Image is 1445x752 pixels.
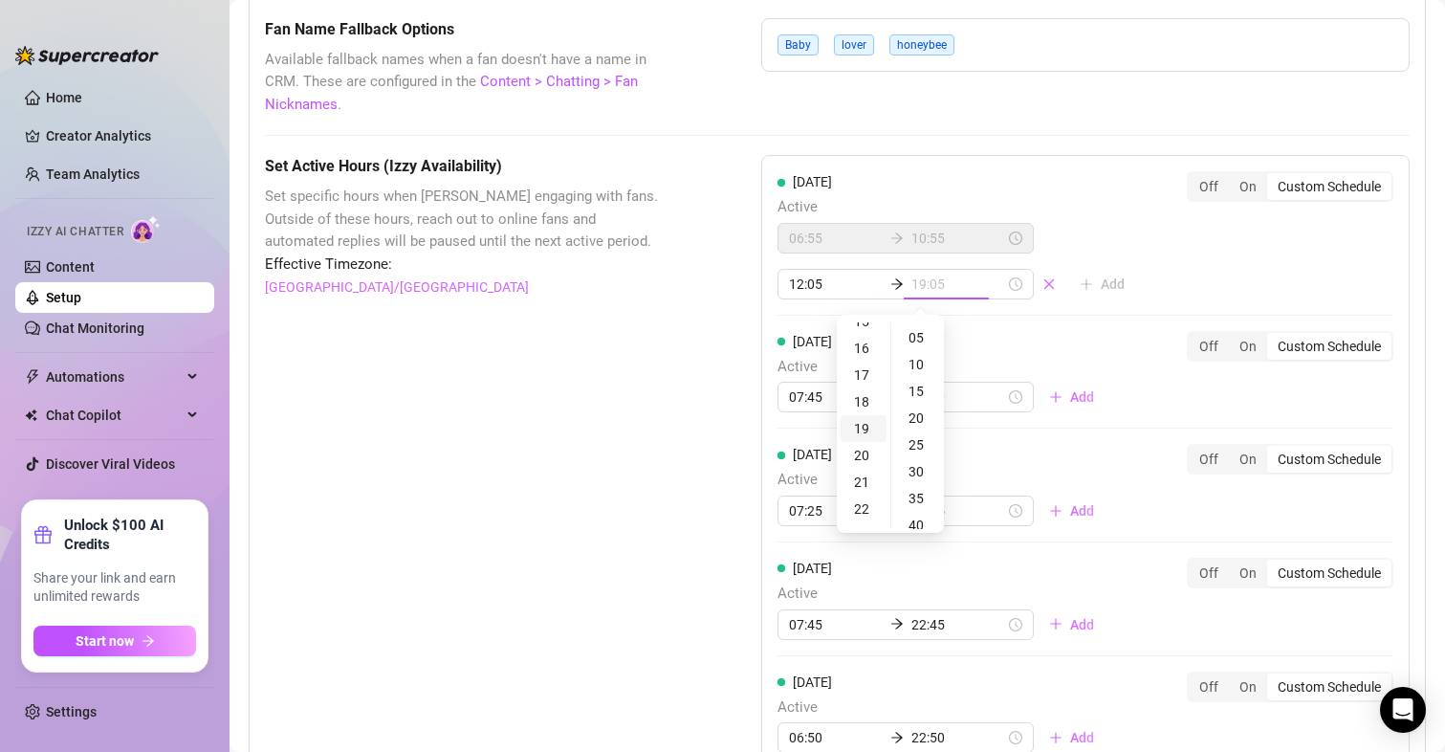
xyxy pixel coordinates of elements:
[15,46,159,65] img: logo-BBDzfeDw.svg
[265,73,638,113] a: Content > Chatting > Fan Nicknames
[793,675,832,690] span: [DATE]
[46,121,199,151] a: Creator Analytics
[1267,674,1391,700] div: Custom Schedule
[895,458,941,485] div: 30
[793,561,832,576] span: [DATE]
[895,378,941,405] div: 15
[64,516,196,554] strong: Unlock $100 AI Credits
[46,166,140,182] a: Team Analytics
[841,469,887,496] div: 21
[911,228,1005,249] input: End time
[793,334,832,349] span: [DATE]
[1189,333,1229,360] div: Off
[265,18,666,41] h5: Fan Name Fallback Options
[890,731,904,744] span: arrow-right
[46,321,144,336] a: Chat Monitoring
[1229,446,1267,473] div: On
[834,34,874,55] span: lover
[131,215,161,243] img: AI Chatter
[46,400,182,431] span: Chat Copilot
[1189,173,1229,200] div: Off
[1189,674,1229,700] div: Off
[1187,444,1393,475] div: segmented control
[1070,730,1094,745] span: Add
[142,634,155,648] span: arrow-right
[46,362,182,392] span: Automations
[46,290,81,305] a: Setup
[1187,558,1393,588] div: segmented control
[1380,687,1426,733] div: Open Intercom Messenger
[895,351,941,378] div: 10
[265,186,666,254] span: Set specific hours when [PERSON_NAME] engaging with fans. Outside of these hours, reach out to on...
[777,697,1109,719] span: Active
[1034,382,1109,412] button: Add
[33,525,53,544] span: gift
[1187,672,1393,702] div: segmented control
[789,614,883,635] input: Start time
[890,277,904,291] span: arrow-right
[1070,617,1094,632] span: Add
[1034,609,1109,640] button: Add
[1049,390,1062,404] span: plus
[33,569,196,607] span: Share your link and earn unlimited rewards
[895,405,941,431] div: 20
[895,324,941,351] div: 05
[911,727,1005,748] input: End time
[1064,269,1140,299] button: Add
[789,228,883,249] input: Start time
[1267,560,1391,586] div: Custom Schedule
[777,356,1109,379] span: Active
[1189,446,1229,473] div: Off
[25,409,37,422] img: Chat Copilot
[1070,503,1094,519] span: Add
[777,469,1109,492] span: Active
[1229,173,1267,200] div: On
[1049,617,1062,630] span: plus
[1070,389,1094,405] span: Add
[789,274,883,295] input: Start time
[46,259,95,275] a: Content
[1189,560,1229,586] div: Off
[27,223,123,241] span: Izzy AI Chatter
[265,155,666,178] h5: Set Active Hours (Izzy Availability)
[1229,674,1267,700] div: On
[777,196,1140,219] span: Active
[265,49,666,117] span: Available fallback names when a fan doesn't have a name in CRM. These are configured in the .
[895,485,941,512] div: 35
[1267,333,1391,360] div: Custom Schedule
[1049,731,1062,744] span: plus
[1229,560,1267,586] div: On
[777,34,819,55] span: Baby
[1049,504,1062,518] span: plus
[841,522,887,549] div: 23
[789,500,883,521] input: Start time
[911,387,1005,408] input: End time
[890,232,904,245] span: arrow-right
[895,431,941,458] div: 25
[76,633,134,649] span: Start now
[841,415,887,442] div: 19
[841,388,887,415] div: 18
[46,704,97,719] a: Settings
[1267,446,1391,473] div: Custom Schedule
[265,276,529,298] a: [GEOGRAPHIC_DATA]/[GEOGRAPHIC_DATA]
[1229,333,1267,360] div: On
[841,362,887,388] div: 17
[1267,173,1391,200] div: Custom Schedule
[793,447,832,462] span: [DATE]
[777,583,1109,606] span: Active
[895,512,941,539] div: 40
[46,456,175,472] a: Discover Viral Videos
[793,174,832,189] span: [DATE]
[889,34,954,55] span: honeybee
[911,274,1005,295] input: End time
[841,335,887,362] div: 16
[46,90,82,105] a: Home
[841,442,887,469] div: 20
[789,727,883,748] input: Start time
[265,254,666,276] span: Effective Timezone:
[1187,171,1393,202] div: segmented control
[789,387,883,408] input: Start time
[841,496,887,522] div: 22
[911,614,1005,635] input: End time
